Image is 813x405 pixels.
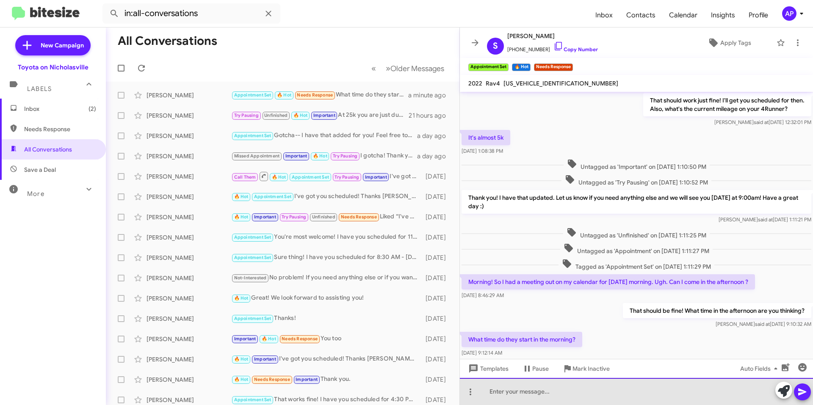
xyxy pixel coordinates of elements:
span: Appointment Set [234,255,271,260]
span: said at [755,321,770,327]
span: 🔥 Hot [234,295,249,301]
div: That works fine! I have you scheduled for 4:30 PM - [DATE]. Let me know if you need anything else... [231,395,421,405]
a: Copy Number [553,46,598,52]
span: Tagged as 'Appointment Set' on [DATE] 1:11:29 PM [559,259,714,271]
span: « [371,63,376,74]
div: You're most welcome! I have you scheduled for 11:30 AM - [DATE]. Let me know if you need anything... [231,232,421,242]
div: [DATE] [421,314,453,323]
div: [PERSON_NAME] [147,335,231,343]
span: [DATE] 8:46:29 AM [462,292,504,298]
div: [DATE] [421,213,453,221]
div: I've got you scheduled! Thanks [PERSON_NAME], have a great day! [231,354,421,364]
span: Apply Tags [720,35,751,50]
div: AP [782,6,796,21]
p: That should be fine! What time in the afternoon are you thinking? [623,303,811,318]
span: Appointment Set [292,174,329,180]
div: Toyota on Nicholasville [18,63,88,72]
span: Untagged as 'Unfinished' on [DATE] 1:11:25 PM [563,227,710,240]
span: More [27,190,44,198]
span: (2) [88,105,96,113]
span: [PERSON_NAME] [DATE] 9:10:32 AM [716,321,811,327]
span: 🔥 Hot [272,174,286,180]
a: Inbox [589,3,619,28]
div: Thanks! [231,314,421,323]
span: Older Messages [390,64,444,73]
span: Appointment Set [234,133,271,138]
input: Search [102,3,280,24]
div: [DATE] [421,233,453,242]
button: Previous [366,60,381,77]
div: [DATE] [421,375,453,384]
span: New Campaign [41,41,84,50]
span: 🔥 Hot [293,113,308,118]
div: I've got you scheduled! Thanks [PERSON_NAME], have a great day! [231,192,421,201]
span: Try Pausing [333,153,357,159]
div: I've got you scheduled! Thanks [PERSON_NAME], have a great day! [231,171,421,182]
div: [PERSON_NAME] [147,233,231,242]
span: Needs Response [341,214,377,220]
span: Templates [467,361,509,376]
span: Save a Deal [24,165,56,174]
div: Gotcha-- I have that added for you! Feel free to reach out if you need anything else. We will see... [231,131,417,141]
button: Pause [515,361,556,376]
a: Insights [704,3,742,28]
span: Labels [27,85,52,93]
span: » [386,63,390,74]
span: [DATE] 1:08:38 PM [462,148,503,154]
span: Try Pausing [282,214,306,220]
div: [PERSON_NAME] [147,396,231,404]
div: [PERSON_NAME] [147,314,231,323]
button: Mark Inactive [556,361,617,376]
div: [PERSON_NAME] [147,111,231,120]
span: Important [234,336,256,342]
div: [DATE] [421,193,453,201]
div: [PERSON_NAME] [147,152,231,160]
span: [PHONE_NUMBER] [507,41,598,54]
span: Appointment Set [234,397,271,402]
a: Calendar [662,3,704,28]
div: You too [231,334,421,344]
div: Sure thing! I have you scheduled for 8:30 AM - [DATE]! Let me know if you need anything else, and... [231,253,421,262]
div: 21 hours ago [409,111,453,120]
span: Untagged as 'Try Pausing' on [DATE] 1:10:52 PM [561,174,711,187]
div: What time do they start in the morning? [231,90,408,100]
div: [PERSON_NAME] [147,274,231,282]
p: It's almost 5k [462,130,510,145]
span: Untagged as 'Appointment' on [DATE] 1:11:27 PM [560,243,713,255]
span: Important [254,214,276,220]
span: Try Pausing [335,174,359,180]
div: [PERSON_NAME] [147,172,231,181]
span: [PERSON_NAME] [507,31,598,41]
nav: Page navigation example [367,60,449,77]
span: said at [754,119,769,125]
span: Needs Response [297,92,333,98]
span: Appointment Set [254,194,291,199]
div: [DATE] [421,355,453,364]
button: AP [775,6,804,21]
span: All Conversations [24,145,72,154]
span: Auto Fields [740,361,781,376]
div: [PERSON_NAME] [147,294,231,303]
div: Thank you. [231,375,421,384]
div: [DATE] [421,335,453,343]
span: S [493,39,498,53]
a: Profile [742,3,775,28]
button: Apply Tags [686,35,772,50]
span: Needs Response [282,336,318,342]
div: [DATE] [421,274,453,282]
div: [DATE] [421,253,453,262]
span: Rav4 [486,80,500,87]
div: [DATE] [421,172,453,181]
span: 🔥 Hot [277,92,291,98]
span: 🔥 Hot [234,214,249,220]
span: Needs Response [254,377,290,382]
span: Needs Response [24,125,96,133]
div: [PERSON_NAME] [147,355,231,364]
span: Missed Appointment [234,153,280,159]
button: Next [381,60,449,77]
span: Important [254,356,276,362]
p: What time do they start in the morning? [462,332,582,347]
